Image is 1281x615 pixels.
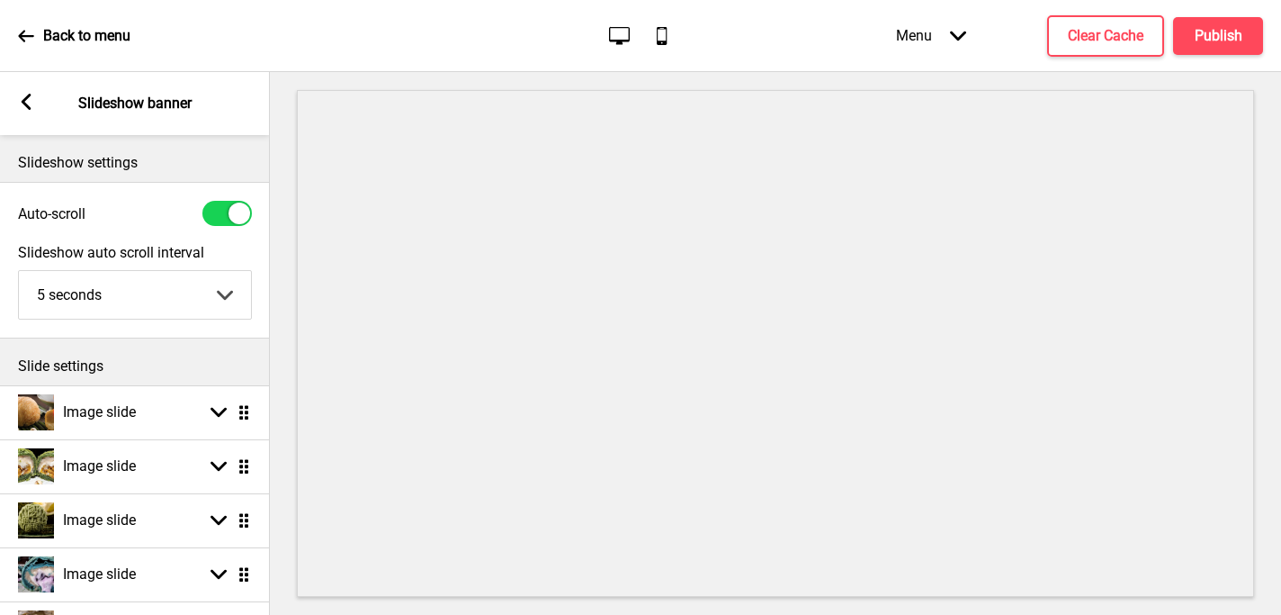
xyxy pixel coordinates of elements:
[18,12,130,60] a: Back to menu
[18,244,252,261] label: Slideshow auto scroll interval
[18,357,252,376] p: Slide settings
[18,205,85,222] label: Auto-scroll
[63,402,136,422] h4: Image slide
[63,457,136,476] h4: Image slide
[63,511,136,530] h4: Image slide
[1173,17,1263,55] button: Publish
[1047,15,1164,57] button: Clear Cache
[18,153,252,173] p: Slideshow settings
[1195,26,1242,46] h4: Publish
[63,565,136,584] h4: Image slide
[43,26,130,46] p: Back to menu
[1068,26,1143,46] h4: Clear Cache
[878,9,984,62] div: Menu
[78,94,192,113] p: Slideshow banner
